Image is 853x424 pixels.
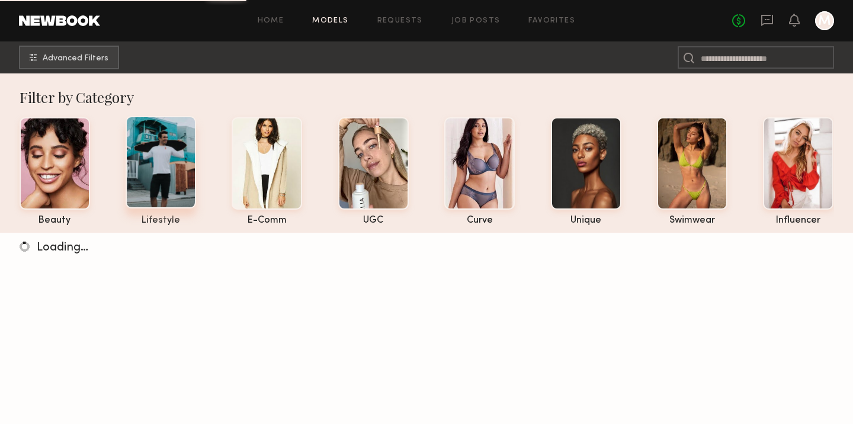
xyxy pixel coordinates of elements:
a: Requests [377,17,423,25]
div: lifestyle [126,216,196,226]
a: Home [258,17,284,25]
div: influencer [763,216,833,226]
a: M [815,11,834,30]
span: Loading… [37,242,88,253]
a: Models [312,17,348,25]
div: e-comm [232,216,302,226]
a: Favorites [528,17,575,25]
div: Filter by Category [20,88,834,107]
div: swimwear [657,216,727,226]
div: UGC [338,216,409,226]
button: Advanced Filters [19,46,119,69]
div: curve [444,216,515,226]
div: unique [551,216,621,226]
a: Job Posts [451,17,501,25]
div: beauty [20,216,90,226]
span: Advanced Filters [43,54,108,63]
